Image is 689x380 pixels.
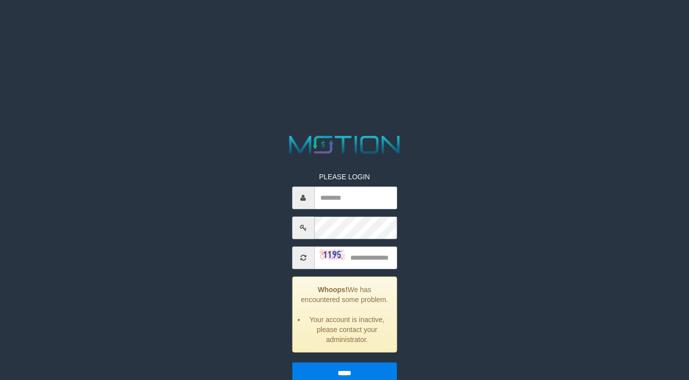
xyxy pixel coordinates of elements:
img: captcha [319,250,344,260]
strong: Whoops! [318,285,348,293]
div: We has encountered some problem. [292,276,397,352]
li: Your account is inactive, please contact your administrator. [305,314,389,344]
img: MOTION_logo.png [284,133,405,157]
p: PLEASE LOGIN [292,171,397,181]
